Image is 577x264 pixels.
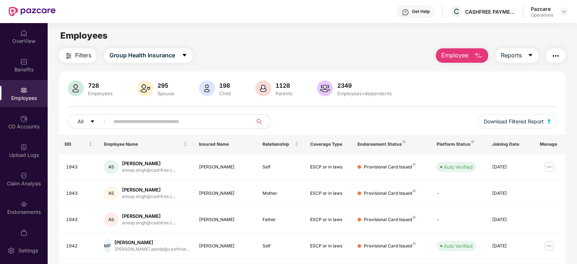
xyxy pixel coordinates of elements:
img: svg+xml;base64,PHN2ZyB4bWxucz0iaHR0cDovL3d3dy53My5vcmcvMjAwMC9zdmciIHdpZHRoPSIyNCIgaGVpZ2h0PSIyNC... [551,52,560,60]
div: [PERSON_NAME] [122,213,176,220]
img: svg+xml;base64,PHN2ZyB4bWxucz0iaHR0cDovL3d3dy53My5vcmcvMjAwMC9zdmciIHdpZHRoPSIyNCIgaGVpZ2h0PSIyNC... [64,52,73,60]
img: svg+xml;base64,PHN2ZyBpZD0iSG9tZSIgeG1sbnM9Imh0dHA6Ly93d3cudzMub3JnLzIwMDAvc3ZnIiB3aWR0aD0iMjAiIG... [20,30,27,37]
div: ESCP or in laws [310,216,346,223]
div: Self [263,243,299,250]
div: 1943 [66,164,93,171]
span: Employees [60,30,108,41]
div: Platform Status [437,141,481,147]
div: Endorsement Status [357,141,425,147]
img: svg+xml;base64,PHN2ZyBpZD0iQ2xhaW0iIHhtbG5zPSJodHRwOi8vd3d3LnczLm9yZy8yMDAwL3N2ZyIgd2lkdGg9IjIwIi... [20,172,27,179]
div: Spouse [156,91,176,96]
span: caret-down [182,52,187,59]
span: Download Filtered Report [484,118,544,126]
div: CASHFREE PAYMENTS INDIA PVT. LTD. [465,8,516,15]
img: svg+xml;base64,PHN2ZyBpZD0iTXlfT3JkZXJzIiBkYXRhLW5hbWU9Ik15IE9yZGVycyIgeG1sbnM9Imh0dHA6Ly93d3cudz... [20,229,27,236]
img: svg+xml;base64,PHN2ZyBpZD0iRHJvcGRvd24tMzJ4MzIiIHhtbG5zPSJodHRwOi8vd3d3LnczLm9yZy8yMDAwL3N2ZyIgd2... [561,9,567,14]
th: Coverage Type [304,135,352,154]
img: svg+xml;base64,PHN2ZyBpZD0iVXBsb2FkX0xvZ3MiIGRhdGEtbmFtZT0iVXBsb2FkIExvZ3MiIHhtbG5zPSJodHRwOi8vd3... [20,144,27,151]
div: 728 [87,82,114,89]
div: Operations [531,12,553,18]
button: search [252,114,270,129]
div: [DATE] [492,243,528,250]
div: Employees [87,91,114,96]
img: svg+xml;base64,PHN2ZyBpZD0iRW5kb3JzZW1lbnRzIiB4bWxucz0iaHR0cDovL3d3dy53My5vcmcvMjAwMC9zdmciIHdpZH... [20,201,27,208]
div: [PERSON_NAME] [199,164,251,171]
div: ESCP or in laws [310,243,346,250]
img: New Pazcare Logo [9,7,56,16]
div: AS [104,186,118,201]
div: [PERSON_NAME].panda@cashfree... [114,246,190,253]
div: Mother [263,190,299,197]
div: [PERSON_NAME] [114,239,190,246]
img: svg+xml;base64,PHN2ZyBpZD0iSGVscC0zMngzMiIgeG1sbnM9Imh0dHA6Ly93d3cudzMub3JnLzIwMDAvc3ZnIiB3aWR0aD... [402,9,409,16]
div: [PERSON_NAME] [199,190,251,197]
div: anoop.singh@cashfree.c... [122,193,176,200]
button: Group Health Insurancecaret-down [104,48,193,63]
td: - [431,180,486,207]
th: EID [59,135,99,154]
div: MP [104,239,111,253]
div: Auto Verified [444,242,473,250]
img: svg+xml;base64,PHN2ZyB4bWxucz0iaHR0cDovL3d3dy53My5vcmcvMjAwMC9zdmciIHdpZHRoPSI4IiBoZWlnaHQ9IjgiIH... [413,242,416,245]
img: svg+xml;base64,PHN2ZyB4bWxucz0iaHR0cDovL3d3dy53My5vcmcvMjAwMC9zdmciIHdpZHRoPSI4IiBoZWlnaHQ9IjgiIH... [413,189,416,192]
div: Get Help [412,9,430,14]
span: Filters [75,51,91,60]
div: Parents [274,91,294,96]
span: caret-down [528,52,533,59]
div: ESCP or in laws [310,190,346,197]
button: Download Filtered Report [478,114,557,129]
div: AS [104,160,118,174]
img: svg+xml;base64,PHN2ZyB4bWxucz0iaHR0cDovL3d3dy53My5vcmcvMjAwMC9zdmciIHhtbG5zOnhsaW5rPSJodHRwOi8vd3... [317,80,333,96]
span: caret-down [90,119,95,125]
img: svg+xml;base64,PHN2ZyBpZD0iQmVuZWZpdHMiIHhtbG5zPSJodHRwOi8vd3d3LnczLm9yZy8yMDAwL3N2ZyIgd2lkdGg9Ij... [20,58,27,65]
span: Group Health Insurance [109,51,175,60]
img: svg+xml;base64,PHN2ZyBpZD0iU2V0dGluZy0yMHgyMCIgeG1sbnM9Imh0dHA6Ly93d3cudzMub3JnLzIwMDAvc3ZnIiB3aW... [8,247,15,254]
span: Employee Name [104,141,182,147]
img: svg+xml;base64,PHN2ZyB4bWxucz0iaHR0cDovL3d3dy53My5vcmcvMjAwMC9zdmciIHdpZHRoPSI4IiBoZWlnaHQ9IjgiIH... [413,163,416,166]
div: [PERSON_NAME] [122,186,176,193]
span: EID [65,141,87,147]
div: Father [263,216,299,223]
div: 198 [218,82,232,89]
div: 1943 [66,216,93,223]
div: 1942 [66,243,93,250]
div: Pazcare [531,5,553,12]
div: Self [263,164,299,171]
img: svg+xml;base64,PHN2ZyB4bWxucz0iaHR0cDovL3d3dy53My5vcmcvMjAwMC9zdmciIHdpZHRoPSI4IiBoZWlnaHQ9IjgiIH... [471,140,474,143]
img: manageButton [543,240,555,252]
div: Employees+dependents [336,91,393,96]
div: ESCP or in laws [310,164,346,171]
span: All [78,118,83,126]
img: svg+xml;base64,PHN2ZyBpZD0iRW1wbG95ZWVzIiB4bWxucz0iaHR0cDovL3d3dy53My5vcmcvMjAwMC9zdmciIHdpZHRoPS... [20,87,27,94]
img: svg+xml;base64,PHN2ZyB4bWxucz0iaHR0cDovL3d3dy53My5vcmcvMjAwMC9zdmciIHhtbG5zOnhsaW5rPSJodHRwOi8vd3... [547,119,551,123]
img: svg+xml;base64,PHN2ZyB4bWxucz0iaHR0cDovL3d3dy53My5vcmcvMjAwMC9zdmciIHhtbG5zOnhsaW5rPSJodHRwOi8vd3... [255,80,271,96]
img: svg+xml;base64,PHN2ZyB4bWxucz0iaHR0cDovL3d3dy53My5vcmcvMjAwMC9zdmciIHdpZHRoPSI4IiBoZWlnaHQ9IjgiIH... [403,140,405,143]
span: Reports [501,51,522,60]
div: Provisional Card Issued [364,216,416,223]
img: svg+xml;base64,PHN2ZyB4bWxucz0iaHR0cDovL3d3dy53My5vcmcvMjAwMC9zdmciIHdpZHRoPSI4IiBoZWlnaHQ9IjgiIH... [413,216,416,219]
th: Employee Name [98,135,193,154]
div: 2349 [336,82,393,89]
div: anoop.singh@cashfree.c... [122,220,176,226]
div: Settings [16,247,40,254]
th: Joining Date [486,135,534,154]
div: AS [104,212,118,227]
div: anoop.singh@cashfree.c... [122,167,176,174]
div: [PERSON_NAME] [199,216,251,223]
div: [DATE] [492,190,528,197]
td: - [431,207,486,233]
button: Reportscaret-down [495,48,539,63]
th: Manage [534,135,566,154]
span: Relationship [263,141,293,147]
th: Relationship [257,135,304,154]
div: [DATE] [492,216,528,223]
img: svg+xml;base64,PHN2ZyB4bWxucz0iaHR0cDovL3d3dy53My5vcmcvMjAwMC9zdmciIHhtbG5zOnhsaW5rPSJodHRwOi8vd3... [137,80,153,96]
div: Provisional Card Issued [364,164,416,171]
div: Provisional Card Issued [364,243,416,250]
span: C [454,7,459,16]
img: manageButton [543,161,555,173]
th: Insured Name [193,135,256,154]
div: [DATE] [492,164,528,171]
div: Provisional Card Issued [364,190,416,197]
span: Employee [441,51,468,60]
